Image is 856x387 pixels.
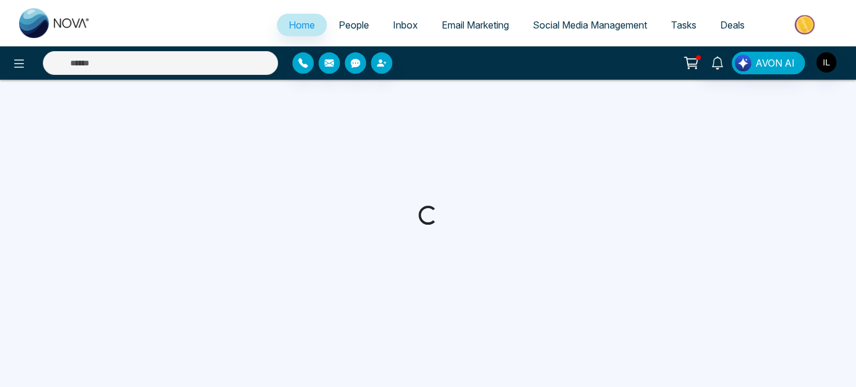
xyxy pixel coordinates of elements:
[708,14,757,36] a: Deals
[381,14,430,36] a: Inbox
[671,19,696,31] span: Tasks
[442,19,509,31] span: Email Marketing
[533,19,647,31] span: Social Media Management
[327,14,381,36] a: People
[430,14,521,36] a: Email Marketing
[339,19,369,31] span: People
[289,19,315,31] span: Home
[755,56,795,70] span: AVON AI
[763,11,849,38] img: Market-place.gif
[720,19,745,31] span: Deals
[816,52,836,73] img: User Avatar
[277,14,327,36] a: Home
[19,8,90,38] img: Nova CRM Logo
[735,55,751,71] img: Lead Flow
[393,19,418,31] span: Inbox
[732,52,805,74] button: AVON AI
[521,14,659,36] a: Social Media Management
[659,14,708,36] a: Tasks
